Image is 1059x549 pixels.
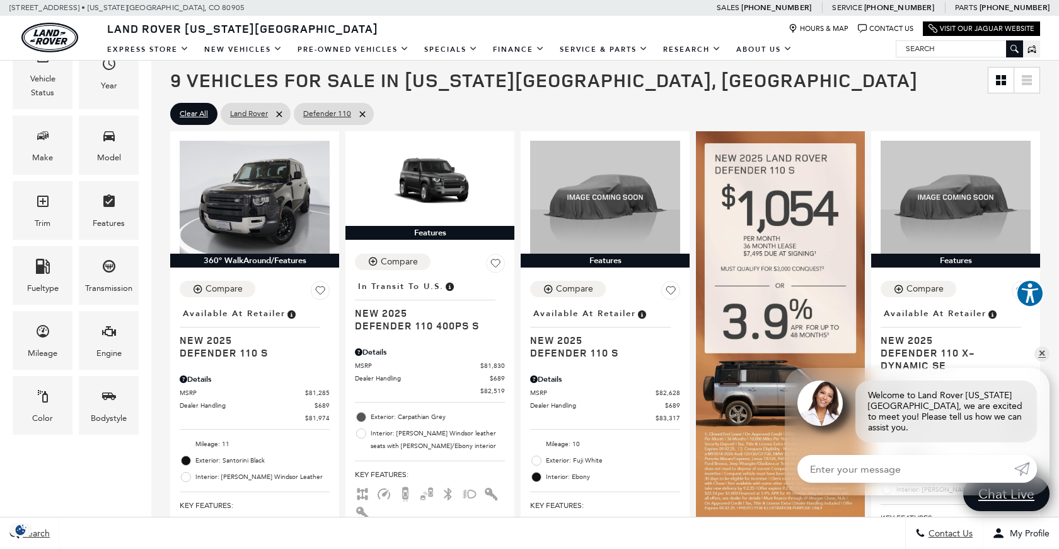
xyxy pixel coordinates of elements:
span: 9 Vehicles for Sale in [US_STATE][GEOGRAPHIC_DATA], [GEOGRAPHIC_DATA] [170,67,918,93]
span: Make [35,125,50,151]
div: Pricing Details - Defender 110 S [530,374,680,385]
div: Compare [556,283,593,295]
div: EngineEngine [79,311,139,370]
input: Search [896,41,1022,56]
span: $82,628 [656,388,680,398]
img: Opt-Out Icon [6,523,35,536]
a: $83,317 [530,413,680,423]
img: Land Rover [21,23,78,52]
div: ModelModel [79,115,139,174]
span: My Profile [1005,528,1050,539]
button: Explore your accessibility options [1016,280,1044,307]
span: MSRP [530,388,656,398]
li: Mileage: 11 [180,436,330,452]
span: $689 [315,401,330,410]
span: Blind Spot Monitor [419,488,434,497]
span: Available at Retailer [533,307,636,321]
span: Available at Retailer [183,307,286,321]
a: Land Rover [US_STATE][GEOGRAPHIC_DATA] [100,21,386,36]
nav: Main Navigation [100,38,800,61]
span: Vehicle is in stock and ready for immediate delivery. Due to demand, availability is subject to c... [636,307,647,321]
span: In Transit to U.S. [358,280,444,293]
a: Available at RetailerNew 2025Defender 110 S [180,305,330,359]
span: Interior: [PERSON_NAME] Windsor leather seats with [PERSON_NAME]/Ebony interior [371,427,505,452]
span: $689 [665,401,680,410]
span: Trim [35,191,50,216]
span: Exterior: Fuji White [546,454,680,467]
span: Sales [717,3,739,12]
span: Features [101,191,117,216]
span: Defender 110 X-Dynamic SE [881,346,1021,372]
a: $81,974 [180,413,330,423]
div: Fueltype [27,281,59,295]
li: Mileage: 10 [530,436,680,452]
img: 2025 LAND ROVER Defender 110 400PS S [355,141,505,225]
a: Dealer Handling $689 [355,374,505,383]
div: TransmissionTransmission [79,246,139,305]
button: Save Vehicle [1012,281,1031,305]
span: Defender 110 S [180,346,320,359]
div: Model [97,151,121,165]
div: Pricing Details - Defender 110 S [180,374,330,385]
a: MSRP $81,285 [180,388,330,398]
span: Engine [101,321,117,346]
span: Bodystyle [101,386,117,411]
span: $689 [490,374,505,383]
span: Mileage [35,321,50,346]
section: Click to Open Cookie Consent Modal [6,523,35,536]
span: AWD [355,488,370,497]
a: Service & Parts [552,38,656,61]
a: Specials [417,38,485,61]
span: New 2025 [881,334,1021,346]
div: Compare [906,283,944,295]
a: Available at RetailerNew 2025Defender 110 X-Dynamic SE [881,305,1031,372]
span: Service [832,3,862,12]
a: About Us [729,38,800,61]
span: Exterior: Carpathian Grey [371,411,505,423]
span: New 2025 [530,334,671,346]
div: Features [93,216,125,230]
span: Available at Retailer [884,307,987,321]
div: Mileage [28,346,57,360]
div: Features [345,226,514,240]
span: MSRP [180,388,305,398]
span: New 2025 [355,307,495,319]
span: Key Features : [530,499,680,512]
span: Land Rover [230,106,268,122]
span: Contact Us [925,528,973,539]
div: Pricing Details - Defender 110 400PS S [355,346,505,358]
span: Land Rover [US_STATE][GEOGRAPHIC_DATA] [107,21,378,36]
a: [PHONE_NUMBER] [980,3,1050,13]
button: Save Vehicle [486,254,505,278]
span: Color [35,386,50,411]
div: VehicleVehicle Status [13,37,72,109]
span: Bluetooth [441,488,456,497]
a: $82,519 [355,386,505,396]
div: Make [32,151,53,165]
span: $81,830 [480,361,505,370]
span: Adaptive Cruise Control [376,488,391,497]
div: Compare [381,256,418,268]
span: Interior: Ebony [546,471,680,483]
a: Hours & Map [789,24,848,33]
img: Agent profile photo [797,381,843,426]
a: Research [656,38,729,61]
button: Compare Vehicle [881,281,956,297]
div: Features [871,254,1040,268]
span: Interior Accents [483,488,499,497]
span: $82,519 [480,386,505,396]
span: Defender 110 S [530,346,671,359]
span: $81,974 [305,413,330,423]
div: Year [101,79,117,93]
div: FueltypeFueltype [13,246,72,305]
div: Features [521,254,690,268]
span: Fueltype [35,256,50,281]
button: Compare Vehicle [180,281,255,297]
a: Finance [485,38,552,61]
span: Backup Camera [398,488,413,497]
span: Vehicle has shipped from factory of origin. Estimated time of delivery to Retailer is on average ... [444,280,455,293]
div: BodystyleBodystyle [79,376,139,435]
div: Vehicle Status [22,72,63,100]
div: Engine [96,346,122,360]
img: 2025 LAND ROVER Defender 110 S [180,141,330,254]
